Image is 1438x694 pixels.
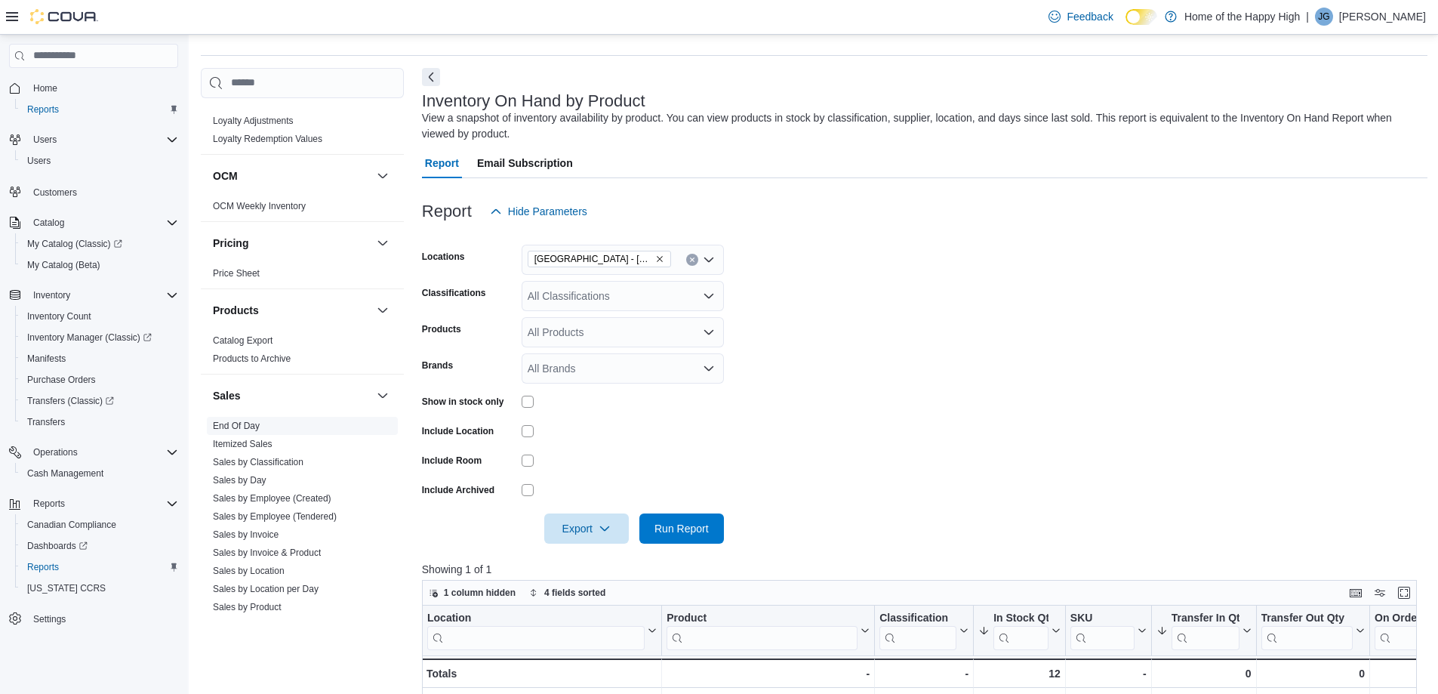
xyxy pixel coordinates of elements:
[21,558,65,576] a: Reports
[21,328,158,347] a: Inventory Manager (Classic)
[213,438,273,450] span: Itemized Sales
[879,612,968,650] button: Classification
[374,82,392,100] button: Loyalty
[1261,665,1364,683] div: 0
[27,184,83,202] a: Customers
[213,236,248,251] h3: Pricing
[21,516,122,534] a: Canadian Compliance
[27,286,76,304] button: Inventory
[3,180,184,202] button: Customers
[703,290,715,302] button: Open list of options
[21,392,178,410] span: Transfers (Classic)
[213,529,279,541] span: Sales by Invoice
[879,612,956,626] div: Classification
[213,439,273,449] a: Itemized Sales
[21,392,120,410] a: Transfers (Classic)
[30,9,98,24] img: Cova
[27,374,96,386] span: Purchase Orders
[374,387,392,405] button: Sales
[1172,612,1239,650] div: Transfer In Qty
[213,566,285,576] a: Sales by Location
[993,612,1048,626] div: In Stock Qty
[1070,612,1135,626] div: SKU
[703,362,715,375] button: Open list of options
[27,609,178,628] span: Settings
[15,306,184,327] button: Inventory Count
[27,310,91,322] span: Inventory Count
[21,579,112,597] a: [US_STATE] CCRS
[21,537,94,555] a: Dashboards
[15,150,184,171] button: Users
[27,131,63,149] button: Users
[213,601,282,613] span: Sales by Product
[427,612,645,650] div: Location
[544,587,605,599] span: 4 fields sorted
[201,332,404,374] div: Products
[422,484,494,496] label: Include Archived
[213,335,273,346] a: Catalog Export
[528,251,671,267] span: Spruce Grove - Westwinds - Fire & Flower
[213,168,238,184] h3: OCM
[201,112,404,154] div: Loyalty
[15,463,184,484] button: Cash Management
[33,613,66,625] span: Settings
[1395,584,1413,602] button: Enter fullscreen
[27,495,71,513] button: Reports
[427,612,645,626] div: Location
[27,238,122,250] span: My Catalog (Classic)
[213,510,337,523] span: Sales by Employee (Tendered)
[213,134,322,144] a: Loyalty Redemption Values
[1156,665,1252,683] div: 0
[3,285,184,306] button: Inventory
[27,259,100,271] span: My Catalog (Beta)
[213,420,260,432] span: End Of Day
[1070,665,1147,683] div: -
[422,110,1420,142] div: View a snapshot of inventory availability by product. You can view products in stock by classific...
[21,464,109,483] a: Cash Management
[1070,612,1135,650] div: SKU URL
[1318,8,1329,26] span: JG
[213,133,322,145] span: Loyalty Redemption Values
[534,251,652,267] span: [GEOGRAPHIC_DATA] - [GEOGRAPHIC_DATA] - Fire & Flower
[21,100,178,119] span: Reports
[33,289,70,301] span: Inventory
[444,587,516,599] span: 1 column hidden
[27,353,66,365] span: Manifests
[508,204,587,219] span: Hide Parameters
[879,665,968,683] div: -
[639,514,724,544] button: Run Report
[993,612,1048,650] div: In Stock Qty
[213,335,273,347] span: Catalog Export
[27,416,65,428] span: Transfers
[21,537,178,555] span: Dashboards
[978,612,1061,650] button: In Stock Qty
[15,233,184,254] a: My Catalog (Classic)
[21,464,178,483] span: Cash Management
[422,202,472,221] h3: Report
[33,187,77,199] span: Customers
[21,516,178,534] span: Canadian Compliance
[523,584,611,602] button: 4 fields sorted
[15,254,184,276] button: My Catalog (Beta)
[27,103,59,116] span: Reports
[213,475,266,486] a: Sales by Day
[213,353,291,364] a: Products to Archive
[703,254,715,266] button: Open list of options
[422,425,494,437] label: Include Location
[3,442,184,463] button: Operations
[374,301,392,319] button: Products
[1347,584,1365,602] button: Keyboard shortcuts
[27,395,114,407] span: Transfers (Classic)
[15,369,184,390] button: Purchase Orders
[213,421,260,431] a: End Of Day
[27,443,178,461] span: Operations
[422,562,1427,577] p: Showing 1 of 1
[422,68,440,86] button: Next
[213,493,331,504] a: Sales by Employee (Created)
[21,235,178,253] span: My Catalog (Classic)
[3,77,184,99] button: Home
[21,152,178,170] span: Users
[33,498,65,510] span: Reports
[27,443,84,461] button: Operations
